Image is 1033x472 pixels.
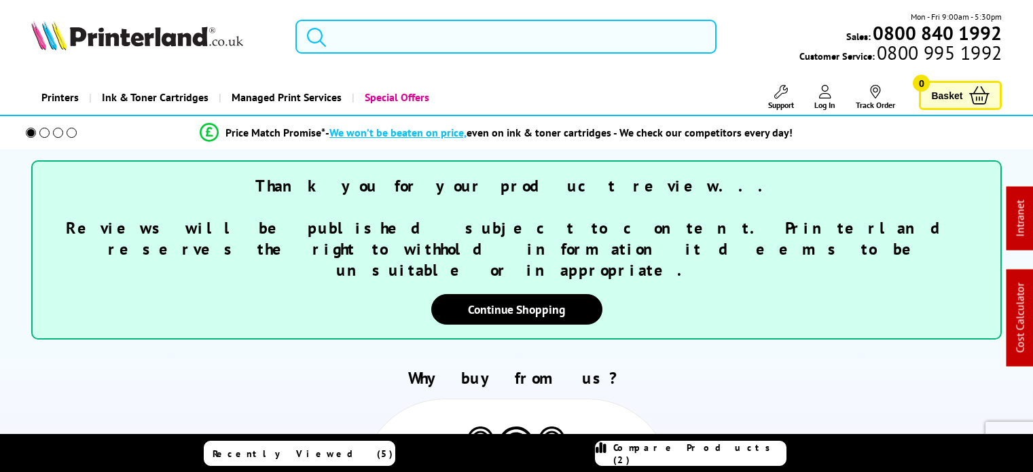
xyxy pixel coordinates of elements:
h3: Thank you for your product review... Reviews will be published subject to content. Printerland re... [46,175,987,280]
a: Continue Shopping [431,294,602,325]
img: Printer Experts [537,426,567,461]
a: Recently Viewed (5) [204,441,395,466]
a: Cost Calculator [1013,283,1027,353]
span: Mon - Fri 9:00am - 5:30pm [911,10,1002,23]
span: Recently Viewed (5) [213,448,393,460]
span: 0 [913,75,930,92]
b: 0800 840 1992 [873,20,1002,46]
img: Printer Experts [465,426,496,461]
a: Special Offers [352,80,439,115]
span: Basket [931,86,962,105]
span: Support [768,100,794,110]
li: modal_Promise [7,121,985,145]
h2: Why buy from us? [31,367,1002,388]
span: Price Match Promise* [225,126,325,139]
a: Track Order [856,85,895,110]
span: We won’t be beaten on price, [329,126,467,139]
a: Intranet [1013,200,1027,237]
span: 0800 995 1992 [875,46,1002,59]
span: Ink & Toner Cartridges [102,80,209,115]
span: Compare Products (2) [613,441,786,466]
a: Support [768,85,794,110]
a: Ink & Toner Cartridges [89,80,219,115]
a: Printers [31,80,89,115]
img: Printerland Logo [31,20,243,50]
a: Compare Products (2) [595,441,786,466]
div: - even on ink & toner cartridges - We check our competitors every day! [325,126,793,139]
span: Sales: [846,30,871,43]
a: Basket 0 [919,81,1002,110]
a: Log In [814,85,835,110]
a: Printerland Logo [31,20,278,53]
span: Customer Service: [799,46,1002,62]
span: Log In [814,100,835,110]
a: Managed Print Services [219,80,352,115]
a: 0800 840 1992 [871,26,1002,39]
